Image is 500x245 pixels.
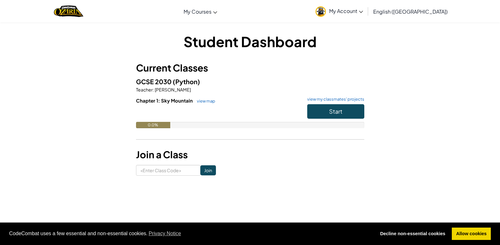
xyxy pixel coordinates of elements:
span: CodeCombat uses a few essential and non-essential cookies. [9,229,371,238]
span: [PERSON_NAME] [154,87,191,92]
input: Join [200,165,216,175]
a: allow cookies [452,228,491,240]
h3: Current Classes [136,61,364,75]
h1: Student Dashboard [136,32,364,51]
span: My Courses [184,8,211,15]
a: view my classmates' projects [304,97,364,101]
span: GCSE 2030 [136,78,173,85]
span: English ([GEOGRAPHIC_DATA]) [373,8,448,15]
a: deny cookies [376,228,450,240]
h3: Join a Class [136,148,364,162]
span: (Python) [173,78,200,85]
span: : [153,87,154,92]
span: Start [329,108,342,115]
span: Chapter 1: Sky Mountain [136,97,194,104]
span: Teacher [136,87,153,92]
a: English ([GEOGRAPHIC_DATA]) [370,3,451,20]
div: 0.0% [136,122,170,128]
input: <Enter Class Code> [136,165,200,176]
img: avatar [315,6,326,17]
span: My Account [329,8,363,14]
a: learn more about cookies [148,229,182,238]
a: My Account [312,1,366,21]
img: Home [54,5,83,18]
button: Start [307,104,364,119]
a: Ozaria by CodeCombat logo [54,5,83,18]
a: view map [194,98,215,104]
a: My Courses [180,3,220,20]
